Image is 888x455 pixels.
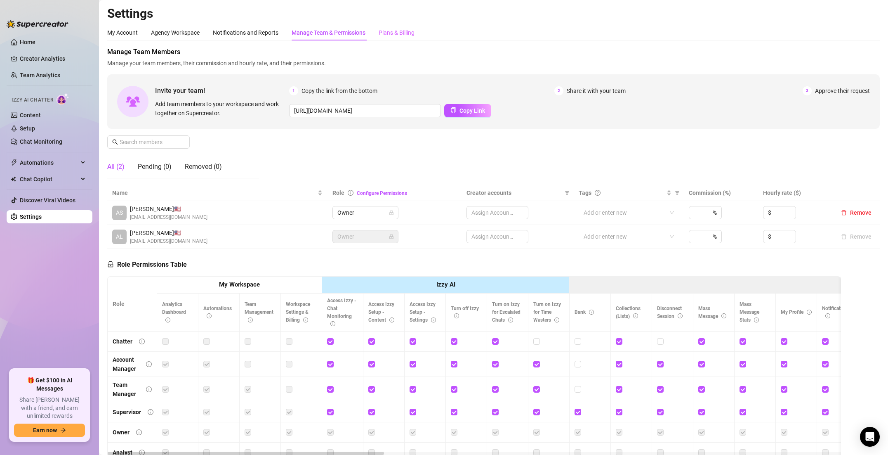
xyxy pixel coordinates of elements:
span: Turn on Izzy for Time Wasters [533,301,561,323]
span: Manage Team Members [107,47,880,57]
span: delete [841,210,847,216]
h2: Settings [107,6,880,21]
span: info-circle [330,321,335,326]
div: My Account [107,28,138,37]
span: info-circle [139,339,145,344]
span: [PERSON_NAME] 🇺🇸 [130,228,207,237]
span: info-circle [508,318,513,322]
span: info-circle [303,318,308,322]
span: info-circle [554,318,559,322]
span: info-circle [389,318,394,322]
span: copy [450,107,456,113]
span: Tags [579,188,591,197]
button: Earn nowarrow-right [14,424,85,437]
span: Access Izzy Setup - Settings [410,301,436,323]
span: 1 [289,86,298,95]
th: Name [107,185,327,201]
button: Copy Link [444,104,491,117]
span: Share it with your team [567,86,626,95]
span: AS [116,208,123,217]
th: Role [108,277,157,332]
span: search [112,139,118,145]
span: question-circle [595,190,601,196]
span: filter [565,190,570,195]
span: Creator accounts [466,188,561,197]
span: info-circle [248,318,253,322]
th: Hourly rate ($) [758,185,832,201]
a: Configure Permissions [357,190,407,196]
span: info-circle [146,386,152,392]
span: Invite your team! [155,85,289,96]
span: Add team members to your workspace and work together on Supercreator. [155,100,286,118]
button: Remove [838,232,875,242]
span: Mass Message Stats [740,301,759,323]
input: Search members [120,137,178,147]
a: Home [20,39,35,45]
span: lock [389,234,394,239]
h5: Role Permissions Table [107,260,187,270]
span: lock [389,210,394,215]
div: Removed (0) [185,162,222,172]
div: Owner [113,428,130,437]
div: Open Intercom Messenger [860,427,880,447]
strong: Izzy AI [436,281,455,288]
img: Chat Copilot [11,176,16,182]
span: info-circle [721,313,726,318]
span: info-circle [678,313,683,318]
div: Chatter [113,337,132,346]
div: Team Manager [113,380,139,398]
th: Commission (%) [684,185,758,201]
span: Chat Copilot [20,173,78,186]
span: Role [332,190,344,196]
span: 🎁 Get $100 in AI Messages [14,377,85,393]
span: Workspace Settings & Billing [286,301,310,323]
span: Automations [203,306,232,319]
div: Supervisor [113,408,141,417]
a: Chat Monitoring [20,138,62,145]
span: AL [116,232,123,241]
span: info-circle [148,409,153,415]
a: Discover Viral Videos [20,197,75,204]
span: info-circle [754,318,759,322]
span: Team Management [245,301,273,323]
a: Setup [20,125,35,132]
span: Approve their request [815,86,870,95]
span: info-circle [136,429,142,435]
span: info-circle [633,313,638,318]
span: Earn now [33,427,57,434]
span: Access Izzy - Chat Monitoring [327,298,356,327]
span: filter [673,187,681,199]
span: thunderbolt [11,159,17,166]
span: filter [563,187,571,199]
span: info-circle [807,310,812,315]
div: Manage Team & Permissions [292,28,365,37]
span: info-circle [146,361,152,367]
img: AI Chatter [57,93,69,105]
span: arrow-right [60,427,66,433]
span: Notifications [822,306,850,319]
span: Owner [337,206,393,219]
div: All (2) [107,162,125,172]
a: Content [20,112,41,118]
span: Automations [20,156,78,169]
span: filter [675,190,680,195]
span: Analytics Dashboard [162,301,186,323]
span: Access Izzy Setup - Content [368,301,394,323]
span: Remove [850,209,872,216]
a: Settings [20,213,42,220]
span: Copy the link from the bottom [301,86,377,95]
span: Manage your team members, their commission and hourly rate, and their permissions. [107,59,880,68]
span: info-circle [207,313,212,318]
strong: My Workspace [219,281,260,288]
button: Remove [838,208,875,218]
span: Turn on Izzy for Escalated Chats [492,301,521,323]
span: lock [107,261,114,268]
span: Share [PERSON_NAME] with a friend, and earn unlimited rewards [14,396,85,420]
span: Name [112,188,316,197]
a: Creator Analytics [20,52,86,65]
div: Pending (0) [138,162,172,172]
div: Agency Workspace [151,28,200,37]
span: [PERSON_NAME] 🇺🇸 [130,204,207,213]
span: info-circle [431,318,436,322]
span: Turn off Izzy [451,306,479,319]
